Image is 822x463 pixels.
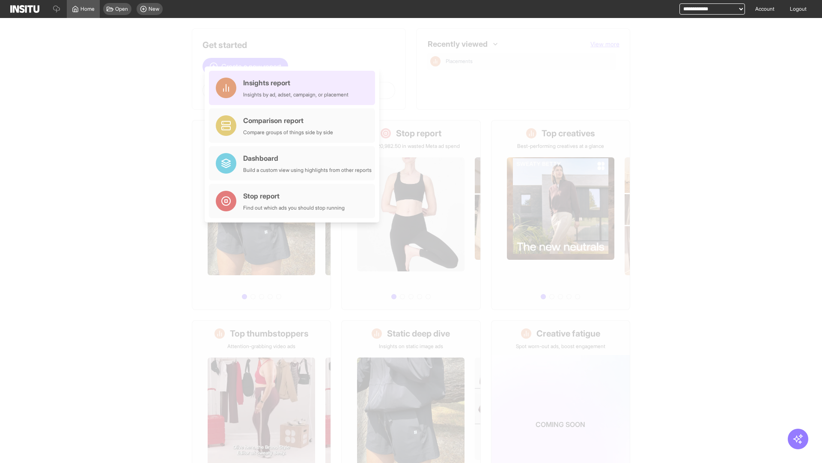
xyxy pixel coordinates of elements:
[243,78,348,88] div: Insights report
[10,5,39,13] img: Logo
[149,6,159,12] span: New
[243,167,372,174] div: Build a custom view using highlights from other reports
[80,6,95,12] span: Home
[243,91,348,98] div: Insights by ad, adset, campaign, or placement
[243,153,372,163] div: Dashboard
[115,6,128,12] span: Open
[243,115,333,126] div: Comparison report
[243,204,345,211] div: Find out which ads you should stop running
[243,191,345,201] div: Stop report
[243,129,333,136] div: Compare groups of things side by side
